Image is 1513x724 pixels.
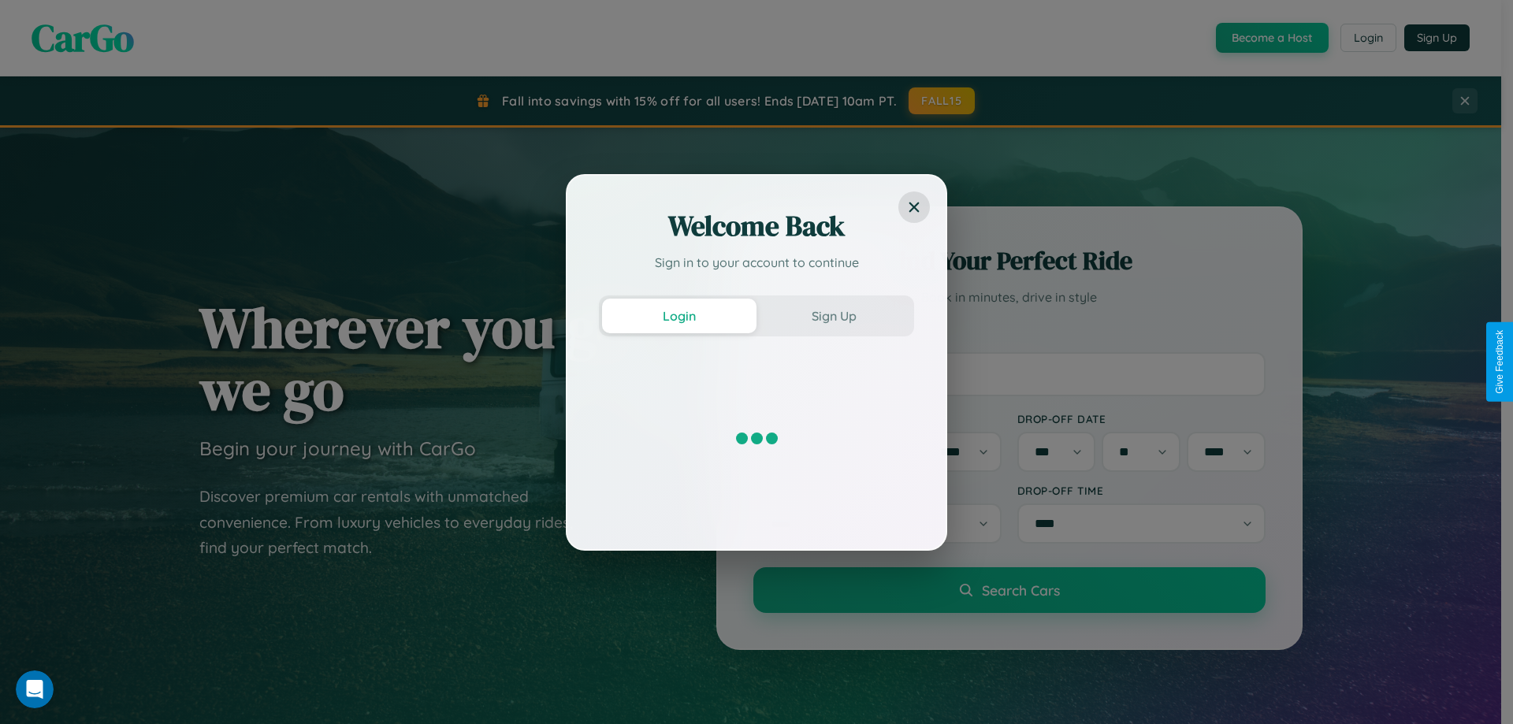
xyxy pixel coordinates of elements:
button: Login [602,299,756,333]
h2: Welcome Back [599,207,914,245]
div: Give Feedback [1494,330,1505,394]
p: Sign in to your account to continue [599,253,914,272]
button: Sign Up [756,299,911,333]
iframe: Intercom live chat [16,670,54,708]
